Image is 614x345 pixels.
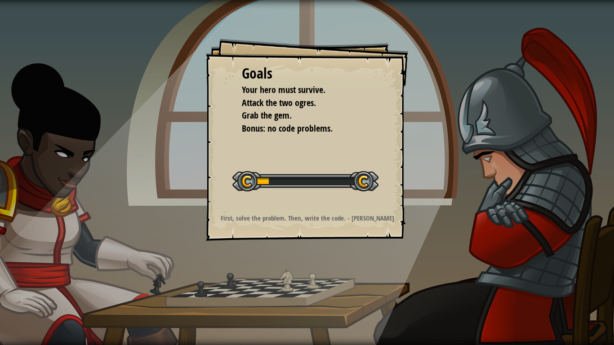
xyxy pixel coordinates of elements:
[231,84,370,97] li: Your hero must survive.
[231,122,370,135] li: Bonus: no code problems.
[242,63,372,84] div: Goals
[242,109,292,121] span: Grab the gem.
[242,97,316,109] span: Attack the two ogres.
[231,109,370,122] li: Grab the gem.
[242,122,333,134] span: Bonus: no code problems.
[221,213,394,223] strong: First, solve the problem. Then, write the code. - [PERSON_NAME]
[231,97,370,110] li: Attack the two ogres.
[242,84,325,96] span: Your hero must survive.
